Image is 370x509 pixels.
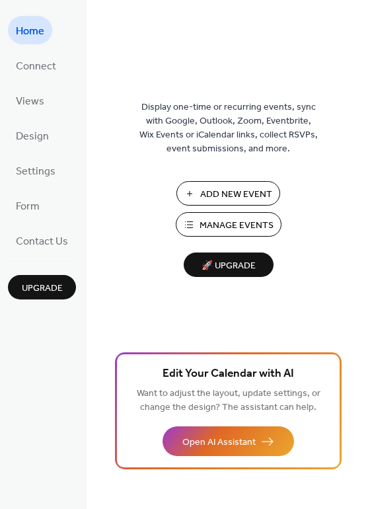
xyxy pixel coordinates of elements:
[8,156,63,184] a: Settings
[176,212,281,237] button: Manage Events
[200,219,274,233] span: Manage Events
[16,91,44,112] span: Views
[8,226,76,255] a: Contact Us
[22,282,63,295] span: Upgrade
[192,257,266,275] span: 🚀 Upgrade
[16,196,40,217] span: Form
[8,191,48,219] a: Form
[163,365,294,383] span: Edit Your Calendar with AI
[176,181,280,206] button: Add New Event
[184,253,274,277] button: 🚀 Upgrade
[137,385,320,416] span: Want to adjust the layout, update settings, or change the design? The assistant can help.
[16,126,49,147] span: Design
[163,426,294,456] button: Open AI Assistant
[16,56,56,77] span: Connect
[8,16,52,44] a: Home
[139,100,318,156] span: Display one-time or recurring events, sync with Google, Outlook, Zoom, Eventbrite, Wix Events or ...
[8,275,76,299] button: Upgrade
[200,188,272,202] span: Add New Event
[182,436,256,450] span: Open AI Assistant
[8,86,52,114] a: Views
[16,21,44,42] span: Home
[8,51,64,79] a: Connect
[8,121,57,149] a: Design
[16,231,68,252] span: Contact Us
[16,161,55,182] span: Settings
